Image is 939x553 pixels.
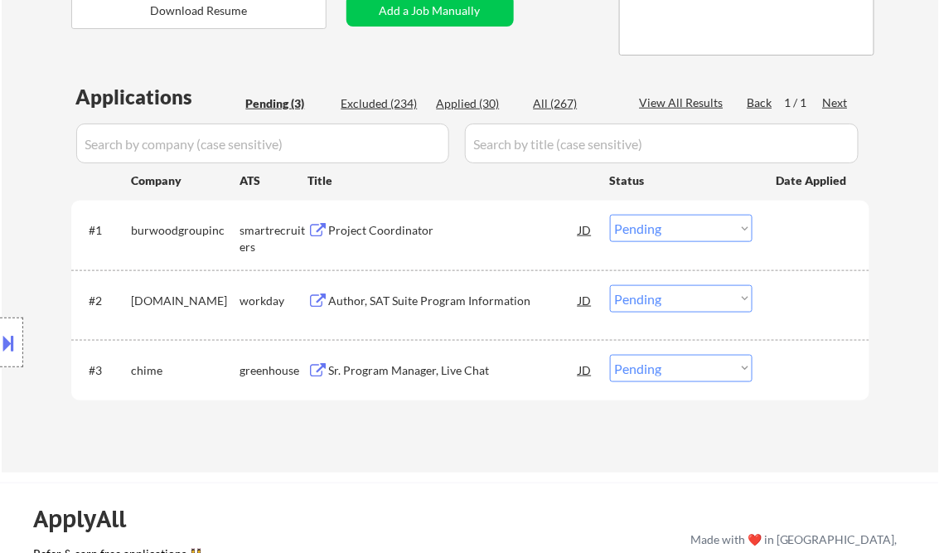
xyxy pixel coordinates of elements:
[465,124,859,163] input: Search by title (case sensitive)
[578,285,594,315] div: JD
[640,95,728,111] div: View All Results
[777,172,849,189] div: Date Applied
[329,222,579,239] div: Project Coordinator
[437,95,520,112] div: Applied (30)
[578,215,594,245] div: JD
[610,165,753,195] div: Status
[578,355,594,385] div: JD
[76,87,240,107] div: Applications
[329,362,579,379] div: Sr. Program Manager, Live Chat
[246,95,329,112] div: Pending (3)
[748,95,774,111] div: Back
[341,95,424,112] div: Excluded (234)
[785,95,823,111] div: 1 / 1
[308,172,594,189] div: Title
[534,95,617,112] div: All (267)
[823,95,849,111] div: Next
[329,293,579,309] div: Author, SAT Suite Program Information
